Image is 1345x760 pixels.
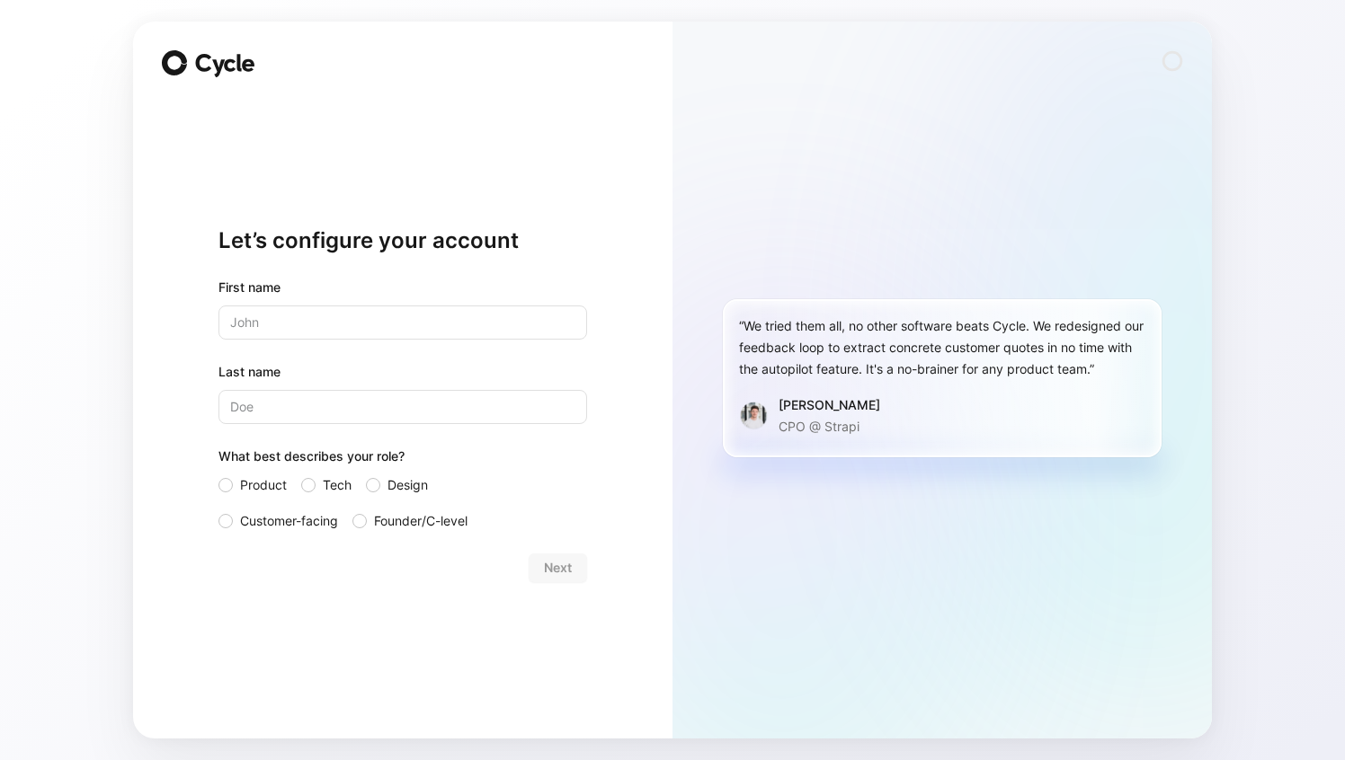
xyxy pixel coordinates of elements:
h1: Let’s configure your account [218,226,587,255]
p: CPO @ Strapi [779,416,880,437]
input: Doe [218,390,587,424]
div: [PERSON_NAME] [779,394,880,416]
span: Product [240,474,287,496]
div: First name [218,277,587,298]
input: John [218,305,587,340]
span: Design [387,474,428,496]
div: What best describes your role? [218,446,587,474]
span: Founder/C-level [374,510,468,532]
span: Customer-facing [240,510,338,532]
div: “We tried them all, no other software beats Cycle. We redesigned our feedback loop to extract con... [739,315,1145,380]
span: Tech [323,474,352,496]
label: Last name [218,361,587,383]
